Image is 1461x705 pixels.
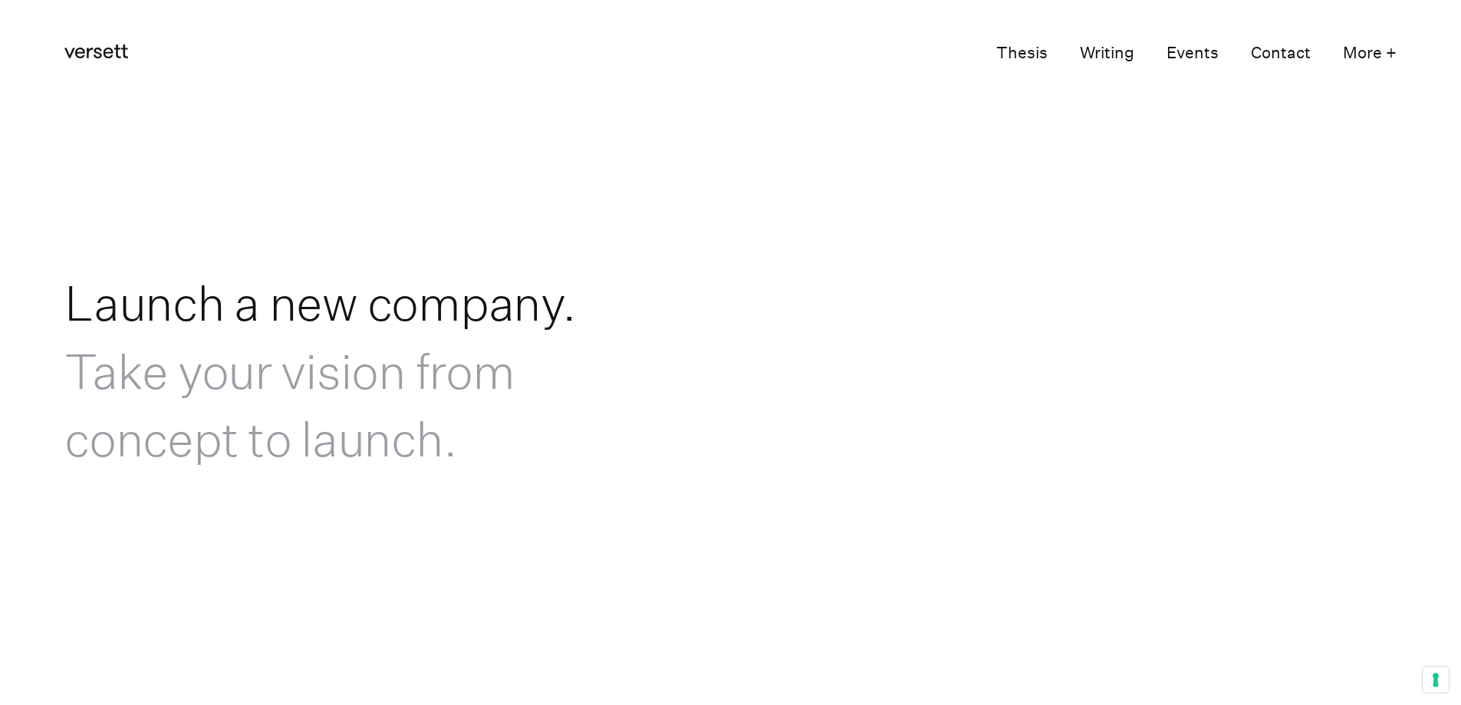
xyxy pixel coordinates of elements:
span: Take your vision from concept to launch. [64,343,515,467]
a: Writing [1080,38,1134,69]
a: Events [1166,38,1219,69]
a: Contact [1251,38,1311,69]
a: Thesis [996,38,1048,69]
button: More + [1343,38,1397,69]
button: Your consent preferences for tracking technologies [1423,667,1449,693]
h1: Launch a new company. [64,269,693,473]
